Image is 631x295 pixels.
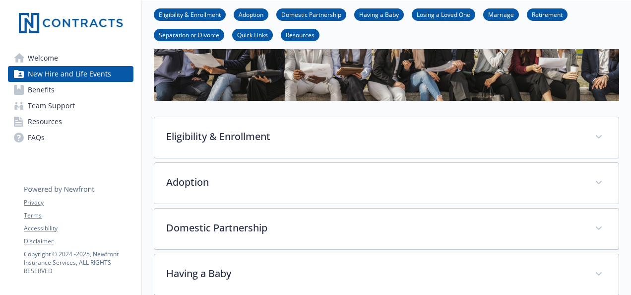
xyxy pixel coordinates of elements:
[8,82,133,98] a: Benefits
[166,266,583,281] p: Having a Baby
[28,114,62,130] span: Resources
[232,30,273,39] a: Quick Links
[24,237,133,246] a: Disclaimer
[276,9,346,19] a: Domestic Partnership
[354,9,404,19] a: Having a Baby
[154,117,619,158] div: Eligibility & Enrollment
[483,9,519,19] a: Marriage
[154,9,226,19] a: Eligibility & Enrollment
[8,98,133,114] a: Team Support
[154,30,224,39] a: Separation or Divorce
[28,130,45,146] span: FAQs
[154,254,619,295] div: Having a Baby
[154,3,619,100] img: new hire page banner
[166,175,583,190] p: Adoption
[24,198,133,207] a: Privacy
[24,250,133,275] p: Copyright © 2024 - 2025 , Newfront Insurance Services, ALL RIGHTS RESERVED
[281,30,319,39] a: Resources
[24,224,133,233] a: Accessibility
[166,129,583,144] p: Eligibility & Enrollment
[8,50,133,66] a: Welcome
[527,9,568,19] a: Retirement
[24,211,133,220] a: Terms
[154,163,619,204] div: Adoption
[28,98,75,114] span: Team Support
[28,50,58,66] span: Welcome
[154,209,619,249] div: Domestic Partnership
[412,9,475,19] a: Losing a Loved One
[8,130,133,146] a: FAQs
[28,82,55,98] span: Benefits
[8,66,133,82] a: New Hire and Life Events
[28,66,111,82] span: New Hire and Life Events
[234,9,268,19] a: Adoption
[8,114,133,130] a: Resources
[166,221,583,235] p: Domestic Partnership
